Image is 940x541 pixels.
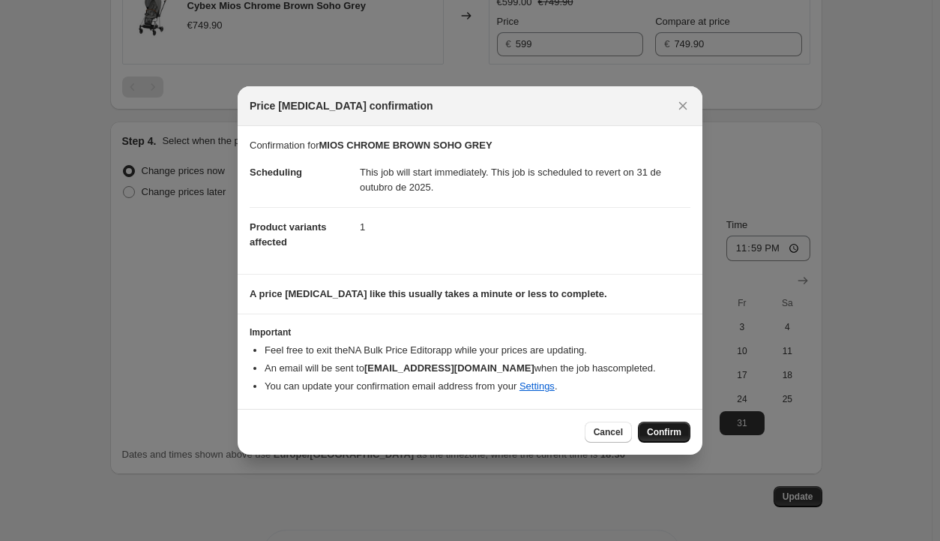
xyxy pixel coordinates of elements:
[360,207,690,247] dd: 1
[638,422,690,443] button: Confirm
[250,167,302,178] span: Scheduling
[250,326,690,338] h3: Important
[672,95,693,116] button: Close
[250,221,327,248] span: Product variants affected
[265,343,690,358] li: Feel free to exit the NA Bulk Price Editor app while your prices are updating.
[250,98,433,113] span: Price [MEDICAL_DATA] confirmation
[250,138,690,153] p: Confirmation for
[519,380,555,392] a: Settings
[319,140,492,151] b: MIOS CHROME BROWN SOHO GREY
[647,426,681,438] span: Confirm
[360,153,690,207] dd: This job will start immediately. This job is scheduled to revert on 31 de outubro de 2025.
[250,288,607,299] b: A price [MEDICAL_DATA] like this usually takes a minute or less to complete.
[265,379,690,394] li: You can update your confirmation email address from your .
[364,362,534,374] b: [EMAIL_ADDRESS][DOMAIN_NAME]
[265,361,690,376] li: An email will be sent to when the job has completed .
[594,426,623,438] span: Cancel
[585,422,632,443] button: Cancel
